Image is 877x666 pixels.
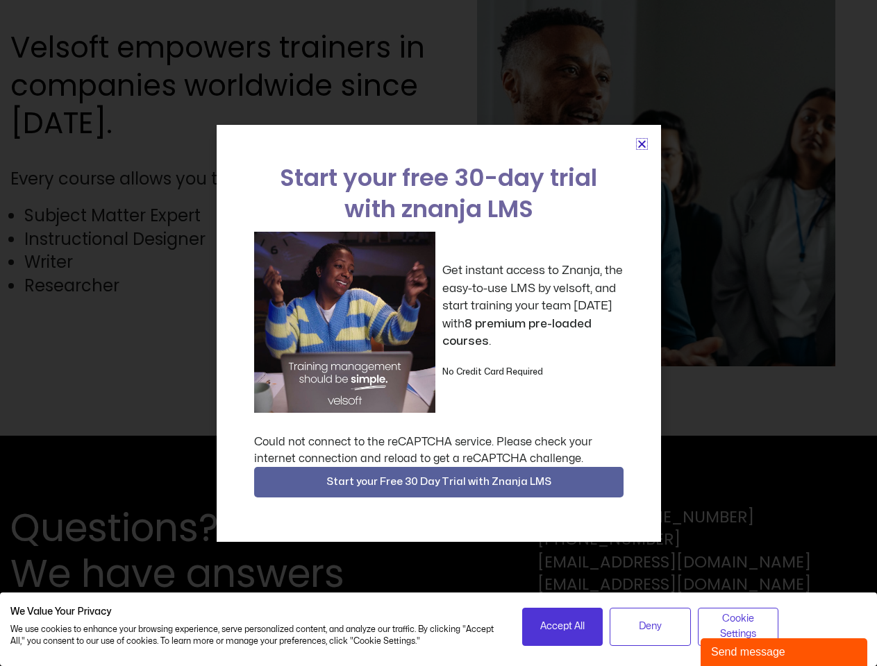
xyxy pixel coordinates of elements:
a: Close [637,139,647,149]
h2: Start your free 30-day trial with znanja LMS [254,162,624,225]
span: Cookie Settings [707,611,770,642]
button: Accept all cookies [522,608,603,646]
p: We use cookies to enhance your browsing experience, serve personalized content, and analyze our t... [10,624,501,647]
span: Deny [639,619,662,634]
iframe: chat widget [701,635,870,666]
h2: We Value Your Privacy [10,606,501,618]
img: a woman sitting at her laptop dancing [254,232,435,413]
strong: No Credit Card Required [442,368,543,376]
button: Start your Free 30 Day Trial with Znanja LMS [254,467,624,497]
span: Start your Free 30 Day Trial with Znanja LMS [326,474,551,490]
strong: 8 premium pre-loaded courses [442,318,592,348]
span: Accept All [540,619,585,634]
p: Get instant access to Znanja, the easy-to-use LMS by velsoft, and start training your team [DATE]... [442,262,624,350]
div: Could not connect to the reCAPTCHA service. Please check your internet connection and reload to g... [254,434,624,467]
button: Deny all cookies [610,608,691,646]
button: Adjust cookie preferences [698,608,779,646]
